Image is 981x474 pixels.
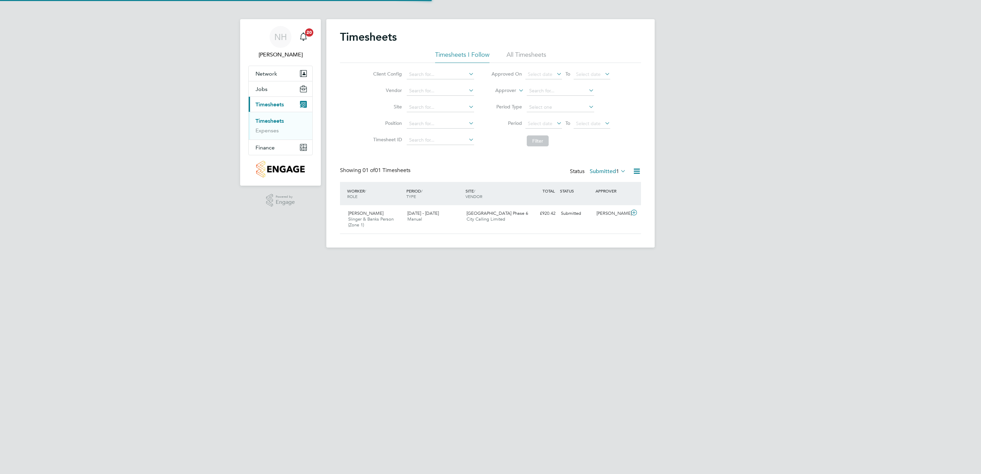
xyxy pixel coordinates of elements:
label: Period [491,120,522,126]
label: Site [371,104,402,110]
li: All Timesheets [507,51,546,63]
span: 01 of [363,167,375,174]
input: Search for... [407,70,474,79]
label: Submitted [590,168,626,175]
img: countryside-properties-logo-retina.png [256,161,304,177]
span: [DATE] - [DATE] [407,210,439,216]
span: NH [274,32,287,41]
span: Manual [407,216,422,222]
div: £920.42 [523,208,558,219]
span: 01 Timesheets [363,167,410,174]
a: NH[PERSON_NAME] [248,26,313,59]
span: Powered by [276,194,295,200]
button: Filter [527,135,549,146]
span: / [474,188,475,194]
button: Network [249,66,312,81]
div: WORKER [345,185,405,202]
span: To [563,119,572,128]
input: Search for... [527,86,594,96]
span: Select date [528,71,552,77]
div: Status [570,167,627,176]
span: Slinger & Banks Person (Zone 1) [348,216,394,228]
nav: Main navigation [240,19,321,186]
span: Select date [528,120,552,127]
span: Jobs [256,86,267,92]
label: Timesheet ID [371,136,402,143]
span: To [563,69,572,78]
div: STATUS [558,185,594,197]
input: Search for... [407,86,474,96]
div: APPROVER [594,185,629,197]
span: Timesheets [256,101,284,108]
span: 1 [616,168,619,175]
li: Timesheets I Follow [435,51,489,63]
a: Expenses [256,127,279,134]
div: SITE [464,185,523,202]
button: Finance [249,140,312,155]
span: Network [256,70,277,77]
label: Approved On [491,71,522,77]
span: [GEOGRAPHIC_DATA] Phase 6 [467,210,528,216]
h2: Timesheets [340,30,397,44]
div: Submitted [558,208,594,219]
label: Client Config [371,71,402,77]
span: Nikki Hobden [248,51,313,59]
button: Timesheets [249,97,312,112]
span: TYPE [406,194,416,199]
input: Search for... [407,103,474,112]
span: / [365,188,366,194]
span: Finance [256,144,275,151]
span: City Calling Limited [467,216,505,222]
span: Select date [576,71,601,77]
span: Engage [276,199,295,205]
label: Vendor [371,87,402,93]
span: ROLE [347,194,357,199]
span: / [421,188,422,194]
span: VENDOR [466,194,482,199]
a: Timesheets [256,118,284,124]
button: Jobs [249,81,312,96]
label: Approver [485,87,516,94]
span: [PERSON_NAME] [348,210,383,216]
div: PERIOD [405,185,464,202]
label: Position [371,120,402,126]
span: 20 [305,28,313,37]
input: Search for... [407,119,474,129]
div: Showing [340,167,412,174]
div: Timesheets [249,112,312,140]
input: Search for... [407,135,474,145]
a: Powered byEngage [266,194,295,207]
div: [PERSON_NAME] [594,208,629,219]
span: Select date [576,120,601,127]
span: TOTAL [542,188,555,194]
label: Period Type [491,104,522,110]
a: 20 [297,26,310,48]
input: Select one [527,103,594,112]
a: Go to home page [248,161,313,177]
